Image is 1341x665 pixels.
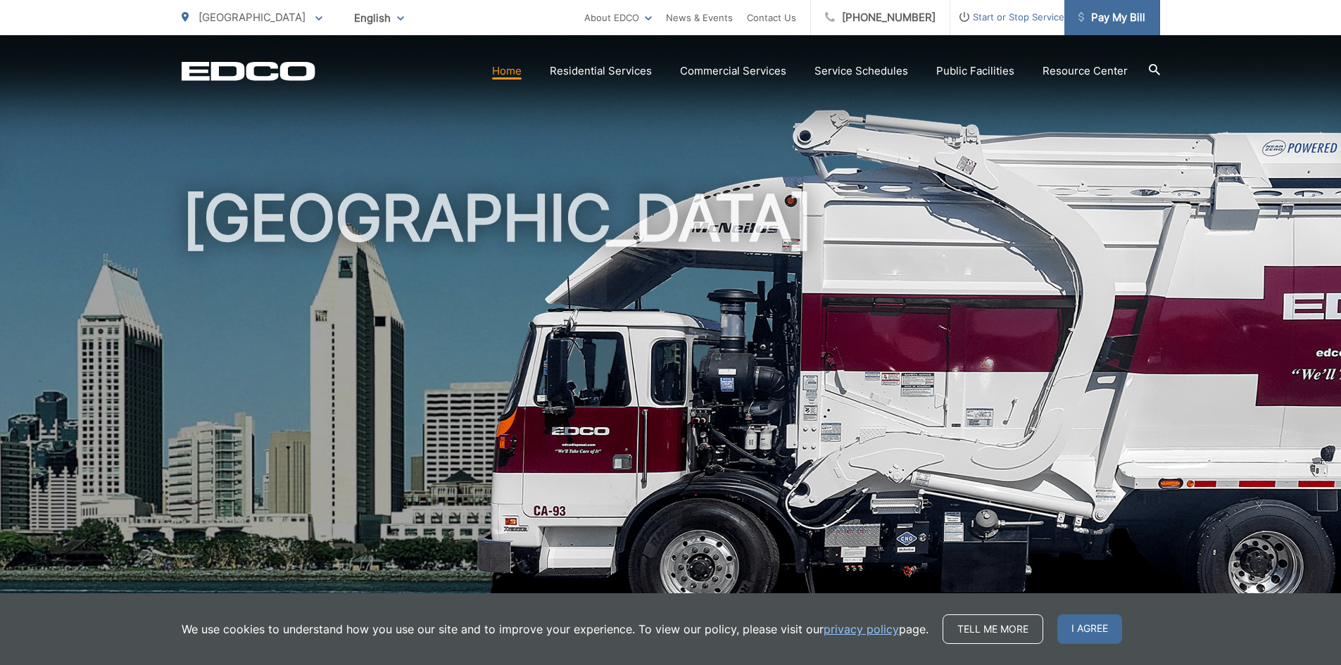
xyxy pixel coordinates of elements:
span: I agree [1057,614,1122,644]
a: Residential Services [550,63,652,80]
a: Resource Center [1043,63,1128,80]
a: Commercial Services [680,63,786,80]
a: About EDCO [584,9,652,26]
p: We use cookies to understand how you use our site and to improve your experience. To view our pol... [182,621,928,638]
a: Home [492,63,522,80]
a: Public Facilities [936,63,1014,80]
span: English [344,6,415,30]
span: Pay My Bill [1078,9,1145,26]
h1: [GEOGRAPHIC_DATA] [182,183,1160,628]
a: privacy policy [824,621,899,638]
a: EDCD logo. Return to the homepage. [182,61,315,81]
a: News & Events [666,9,733,26]
a: Service Schedules [814,63,908,80]
span: [GEOGRAPHIC_DATA] [199,11,306,24]
a: Contact Us [747,9,796,26]
a: Tell me more [943,614,1043,644]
